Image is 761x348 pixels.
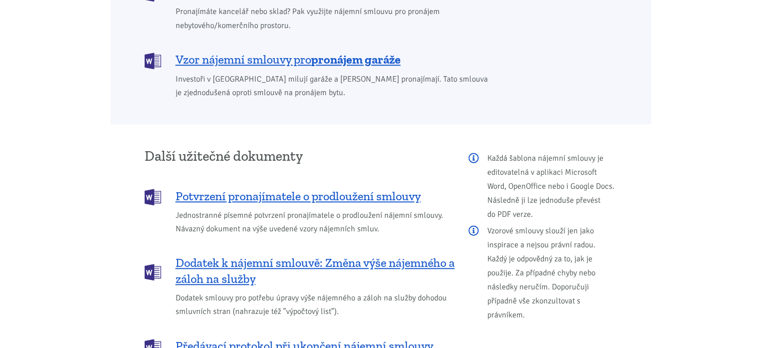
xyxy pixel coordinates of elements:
[145,52,495,68] a: Vzor nájemní smlouvy propronájem garáže
[145,189,161,205] img: DOCX (Word)
[145,149,455,164] h3: Další užitečné dokumenty
[176,73,495,100] span: Investoři v [GEOGRAPHIC_DATA] milují garáže a [PERSON_NAME] pronajímají. Tato smlouva je zjednodu...
[145,264,161,280] img: DOCX (Word)
[311,52,401,67] b: pronájem garáže
[468,151,617,221] p: Každá šablona nájemní smlouvy je editovatelná v aplikaci Microsoft Word, OpenOffice nebo i Google...
[176,52,401,68] span: Vzor nájemní smlouvy pro
[176,188,421,204] span: Potvrzení pronajímatele o prodloužení smlouvy
[176,255,455,287] span: Dodatek k nájemní smlouvě: Změna výše nájemného a záloh na služby
[145,255,455,287] a: Dodatek k nájemní smlouvě: Změna výše nájemného a záloh na služby
[176,291,455,318] span: Dodatek smlouvy pro potřebu úpravy výše nájemného a záloh na služby dohodou smluvních stran (nahr...
[176,5,495,32] span: Pronajímáte kancelář nebo sklad? Pak využijte nájemní smlouvu pro pronájem nebytového/komerčního ...
[468,224,617,322] p: Vzorové smlouvy slouží jen jako inspirace a nejsou právní radou. Každý je odpovědný za to, jak je...
[145,53,161,69] img: DOCX (Word)
[176,209,455,236] span: Jednostranné písemné potvrzení pronajímatele o prodloužení nájemní smlouvy. Návazný dokument na v...
[145,188,455,204] a: Potvrzení pronajímatele o prodloužení smlouvy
